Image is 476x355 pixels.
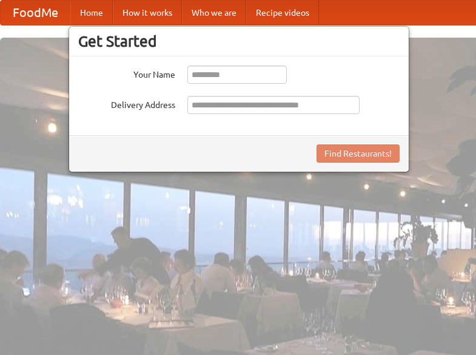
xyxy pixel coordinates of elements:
[317,144,400,163] button: Find Restaurants!
[113,1,182,25] a: How it works
[182,1,246,25] a: Who we are
[246,1,319,25] a: Recipe videos
[78,66,175,81] label: Your Name
[1,1,70,25] a: FoodMe
[70,1,113,25] a: Home
[78,96,175,111] label: Delivery Address
[78,32,400,50] h3: Get Started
